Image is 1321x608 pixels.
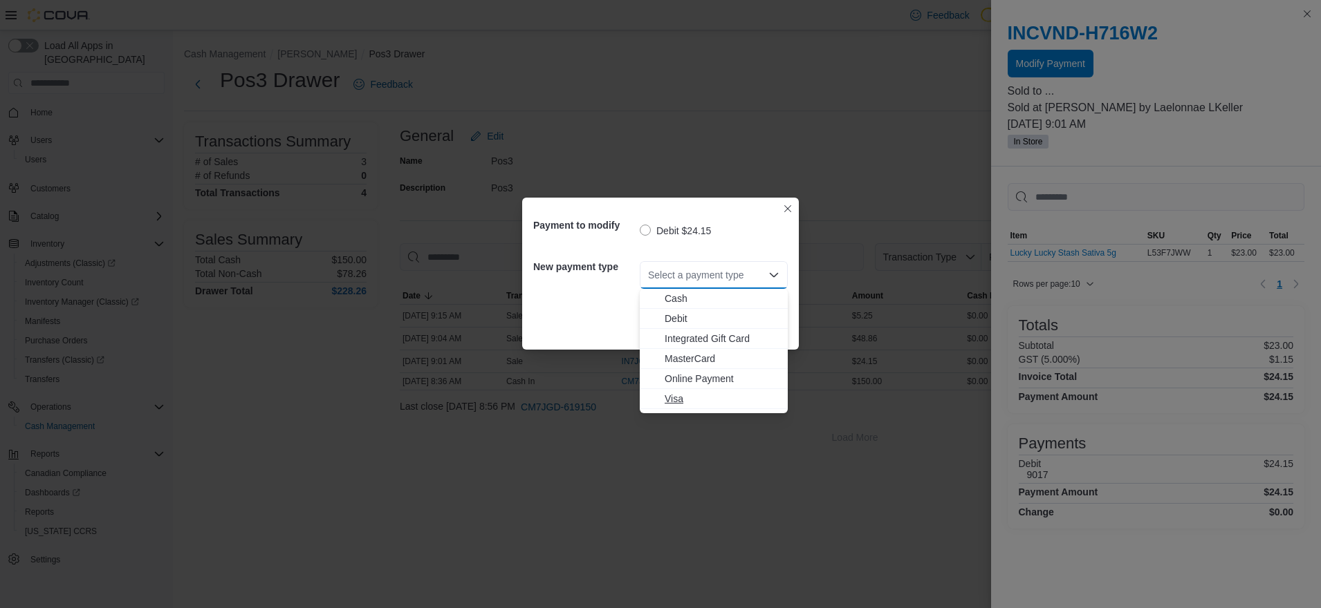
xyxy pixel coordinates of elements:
[533,211,637,239] h5: Payment to modify
[640,329,788,349] button: Integrated Gift Card
[640,389,788,409] button: Visa
[640,369,788,389] button: Online Payment
[665,312,779,325] span: Debit
[665,332,779,345] span: Integrated Gift Card
[665,352,779,365] span: MasterCard
[640,222,711,239] label: Debit $24.15
[640,289,788,309] button: Cash
[665,292,779,305] span: Cash
[640,309,788,329] button: Debit
[665,392,779,406] span: Visa
[665,372,779,386] span: Online Payment
[768,269,779,281] button: Close list of options
[779,200,796,217] button: Closes this modal window
[640,289,788,409] div: Choose from the following options
[640,349,788,369] button: MasterCard
[648,267,649,283] input: Accessible screen reader label
[533,253,637,281] h5: New payment type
